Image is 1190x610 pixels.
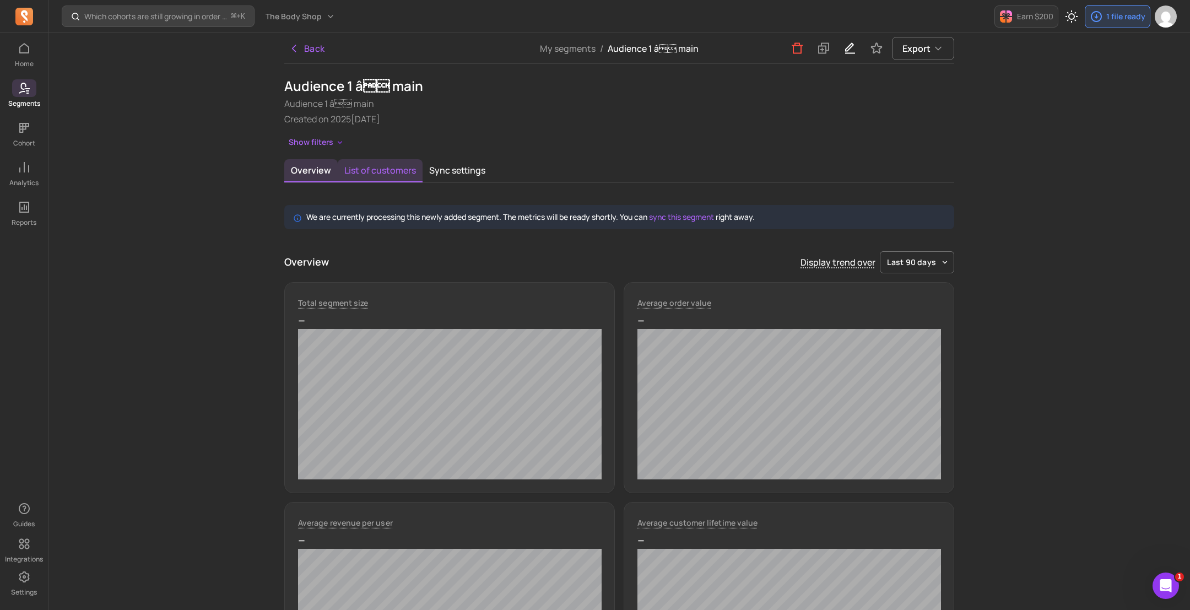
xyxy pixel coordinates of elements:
p: Cohort [13,139,35,148]
button: Guides [12,498,36,531]
button: List of customers [338,159,423,182]
p: Analytics [9,179,39,187]
p: Guides [13,520,35,528]
canvas: chart [637,329,941,479]
p: Integrations [5,555,43,564]
kbd: K [241,12,245,21]
p: Overview [284,255,329,269]
button: Show filters [284,134,349,150]
p: We are currently processing this newly added segment. The metrics will be ready shortly. You can ... [306,212,755,223]
canvas: chart [298,329,602,479]
kbd: ⌘ [231,10,237,24]
span: / [596,42,608,55]
p: -- [298,531,601,549]
button: Export [892,37,954,60]
span: Export [902,42,931,55]
button: Back [284,37,329,60]
p: Which cohorts are still growing in order volume or revenue? [84,11,227,22]
span: last 90 days [887,257,936,268]
a: sync this segment [649,212,714,222]
iframe: Intercom live chat [1153,573,1179,599]
button: Overview [284,159,338,182]
p: -- [637,311,940,329]
img: avatar [1155,6,1177,28]
p: Earn $200 [1017,11,1053,22]
p: Segments [8,99,40,108]
button: Toggle favorite [866,37,888,60]
p: Reports [12,218,36,227]
button: The Body Shop [259,7,342,26]
p: Home [15,60,34,68]
p: Created on 2025[DATE] [284,112,954,126]
p: Display trend over [800,256,875,269]
button: Earn $200 [994,6,1058,28]
span: Average revenue per user [298,517,393,528]
span: 1 [1175,573,1184,581]
p: -- [298,311,601,329]
span: Total segment size [298,298,368,308]
button: 1 file ready [1085,5,1150,28]
span: Average order value [637,298,711,308]
span: + [231,10,245,22]
p: Settings [11,588,37,597]
span: Average customer lifetime value [637,517,758,528]
h1: Audience 1 â main [284,77,954,95]
p: Audience 1 â main [284,97,954,110]
button: Which cohorts are still growing in order volume or revenue?⌘+K [62,6,255,27]
p: -- [637,531,940,549]
span: Audience 1 â main [608,42,699,55]
a: My segments [540,42,596,55]
button: Toggle dark mode [1061,6,1083,28]
button: last 90 days [880,251,954,273]
p: 1 file ready [1106,11,1145,22]
button: Sync settings [423,159,492,181]
span: The Body Shop [266,11,322,22]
